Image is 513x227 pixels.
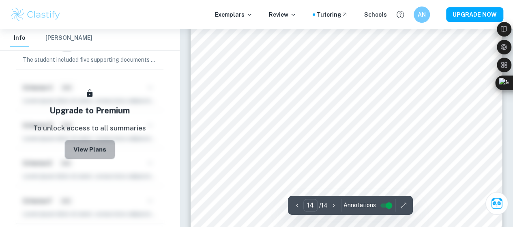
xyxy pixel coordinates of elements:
p: / 14 [319,201,328,210]
h5: Upgrade to Premium [49,104,130,117]
button: Ask Clai [485,192,508,215]
h6: AN [417,10,427,19]
img: Clastify logo [10,6,61,23]
button: UPGRADE NOW [446,7,503,22]
p: Review [269,10,296,19]
p: To unlock access to all summaries [33,123,146,134]
button: [PERSON_NAME] [45,29,92,47]
p: The student included five supporting documents that are relevant, contemporary, and clearly label... [23,55,157,64]
button: Info [10,29,29,47]
a: Schools [364,10,387,19]
button: AN [414,6,430,23]
button: View Plans [64,140,115,159]
a: Tutoring [317,10,348,19]
p: Exemplars [215,10,253,19]
span: Annotations [343,201,376,210]
button: Help and Feedback [393,8,407,22]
